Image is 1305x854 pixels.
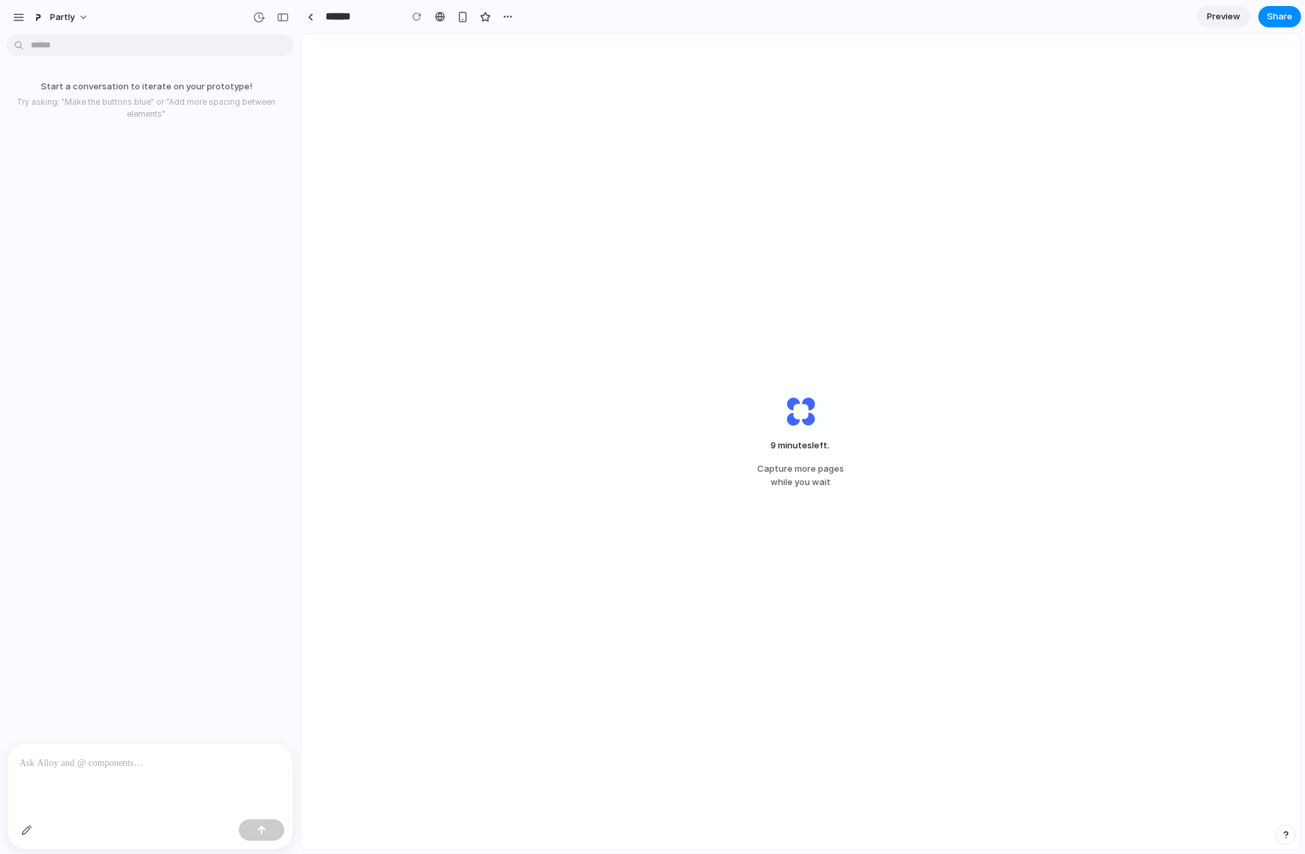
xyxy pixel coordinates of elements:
p: Start a conversation to iterate on your prototype! [5,80,287,93]
span: Preview [1207,10,1240,23]
p: Try asking: "Make the buttons blue" or "Add more spacing between elements" [5,96,287,120]
span: Partly [50,11,75,24]
span: 9 [771,440,776,450]
a: Preview [1197,6,1250,27]
button: Share [1258,6,1301,27]
span: Share [1267,10,1292,23]
span: minutes left . [764,439,837,452]
span: Capture more pages while you wait [757,462,844,488]
button: Partly [26,7,95,28]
